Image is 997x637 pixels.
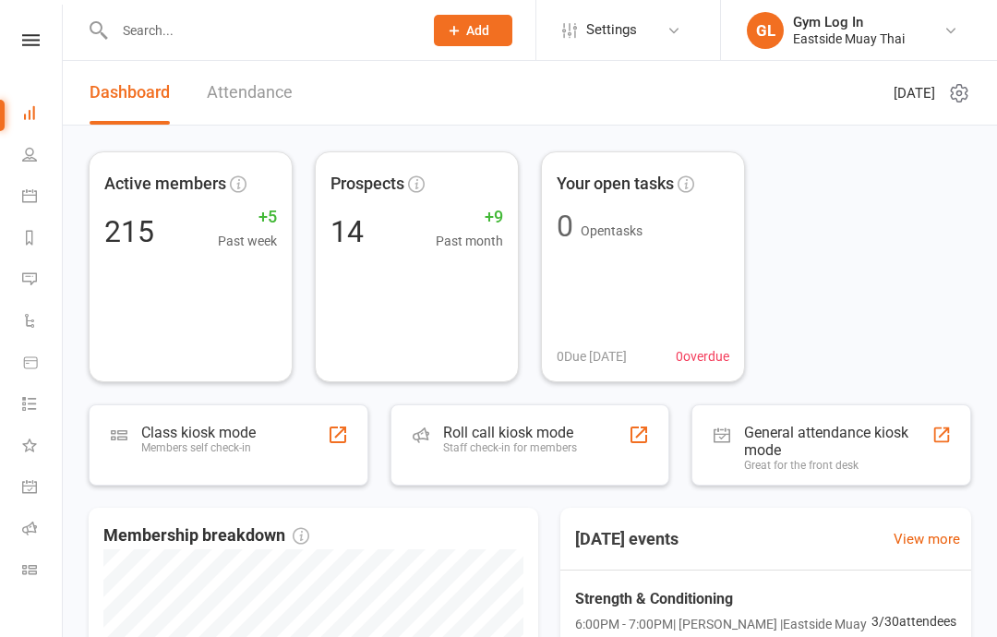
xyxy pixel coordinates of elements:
[103,523,309,549] span: Membership breakdown
[22,136,64,177] a: People
[557,346,627,367] span: 0 Due [DATE]
[141,441,256,454] div: Members self check-in
[330,217,364,246] div: 14
[22,551,64,593] a: Class kiosk mode
[557,211,573,241] div: 0
[109,18,410,43] input: Search...
[22,177,64,219] a: Calendar
[676,346,729,367] span: 0 overdue
[793,14,905,30] div: Gym Log In
[443,441,577,454] div: Staff check-in for members
[22,219,64,260] a: Reports
[436,231,503,251] span: Past month
[557,171,674,198] span: Your open tasks
[141,424,256,441] div: Class kiosk mode
[466,23,489,38] span: Add
[443,424,577,441] div: Roll call kiosk mode
[560,523,693,556] h3: [DATE] events
[218,231,277,251] span: Past week
[747,12,784,49] div: GL
[22,468,64,510] a: General attendance kiosk mode
[894,82,935,104] span: [DATE]
[104,171,226,198] span: Active members
[434,15,512,46] button: Add
[104,217,154,246] div: 215
[207,61,293,125] a: Attendance
[793,30,905,47] div: Eastside Muay Thai
[871,611,956,631] span: 3 / 30 attendees
[581,223,643,238] span: Open tasks
[22,427,64,468] a: What's New
[22,94,64,136] a: Dashboard
[436,204,503,231] span: +9
[586,9,637,51] span: Settings
[22,343,64,385] a: Product Sales
[330,171,404,198] span: Prospects
[744,424,931,459] div: General attendance kiosk mode
[22,510,64,551] a: Roll call kiosk mode
[744,459,931,472] div: Great for the front desk
[575,587,871,611] span: Strength & Conditioning
[90,61,170,125] a: Dashboard
[218,204,277,231] span: +5
[894,528,960,550] a: View more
